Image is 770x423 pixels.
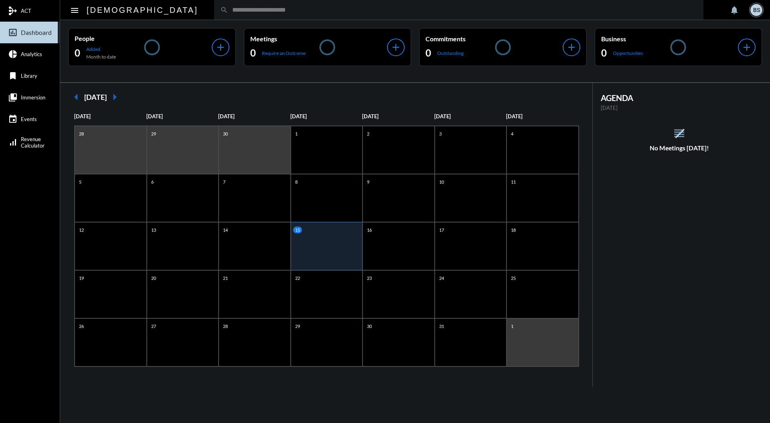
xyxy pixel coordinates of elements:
[84,93,107,101] h2: [DATE]
[365,227,374,233] p: 16
[293,178,300,185] p: 8
[149,323,158,330] p: 27
[77,178,83,185] p: 5
[149,227,158,233] p: 13
[218,113,290,119] p: [DATE]
[601,105,758,111] p: [DATE]
[77,275,86,281] p: 19
[293,323,302,330] p: 29
[593,144,766,152] h5: No Meetings [DATE]!
[293,275,302,281] p: 22
[221,323,230,330] p: 28
[8,71,18,81] mat-icon: bookmark
[149,275,158,281] p: 20
[673,127,686,140] mat-icon: reorder
[21,8,31,14] span: ACT
[221,227,230,233] p: 14
[77,323,86,330] p: 26
[293,130,300,137] p: 1
[437,178,446,185] p: 10
[365,130,371,137] p: 2
[729,5,739,15] mat-icon: notifications
[149,130,158,137] p: 29
[87,4,198,16] h2: [DEMOGRAPHIC_DATA]
[21,73,37,79] span: Library
[77,130,86,137] p: 28
[437,227,446,233] p: 17
[437,130,444,137] p: 3
[365,323,374,330] p: 30
[509,323,515,330] p: 1
[509,178,518,185] p: 11
[365,275,374,281] p: 23
[220,6,228,14] mat-icon: search
[21,94,45,101] span: Immersion
[509,275,518,281] p: 25
[8,49,18,59] mat-icon: pie_chart
[434,113,507,119] p: [DATE]
[509,130,515,137] p: 4
[509,227,518,233] p: 18
[8,6,18,16] mat-icon: mediation
[77,227,86,233] p: 12
[146,113,219,119] p: [DATE]
[68,89,84,105] mat-icon: arrow_left
[21,51,42,57] span: Analytics
[221,130,230,137] p: 30
[365,178,371,185] p: 9
[67,2,83,18] button: Toggle sidenav
[750,4,762,16] div: BS
[601,93,758,103] h2: AGENDA
[8,93,18,102] mat-icon: collections_bookmark
[74,113,146,119] p: [DATE]
[290,113,363,119] p: [DATE]
[8,28,18,37] mat-icon: insert_chart_outlined
[437,323,446,330] p: 31
[506,113,578,119] p: [DATE]
[221,178,227,185] p: 7
[8,114,18,124] mat-icon: event
[293,227,302,233] p: 15
[21,136,45,149] span: Revenue Calculator
[362,113,434,119] p: [DATE]
[21,116,37,122] span: Events
[107,89,123,105] mat-icon: arrow_right
[437,275,446,281] p: 24
[221,275,230,281] p: 21
[8,138,18,147] mat-icon: signal_cellular_alt
[149,178,156,185] p: 6
[70,6,79,15] mat-icon: Side nav toggle icon
[21,29,52,36] span: Dashboard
